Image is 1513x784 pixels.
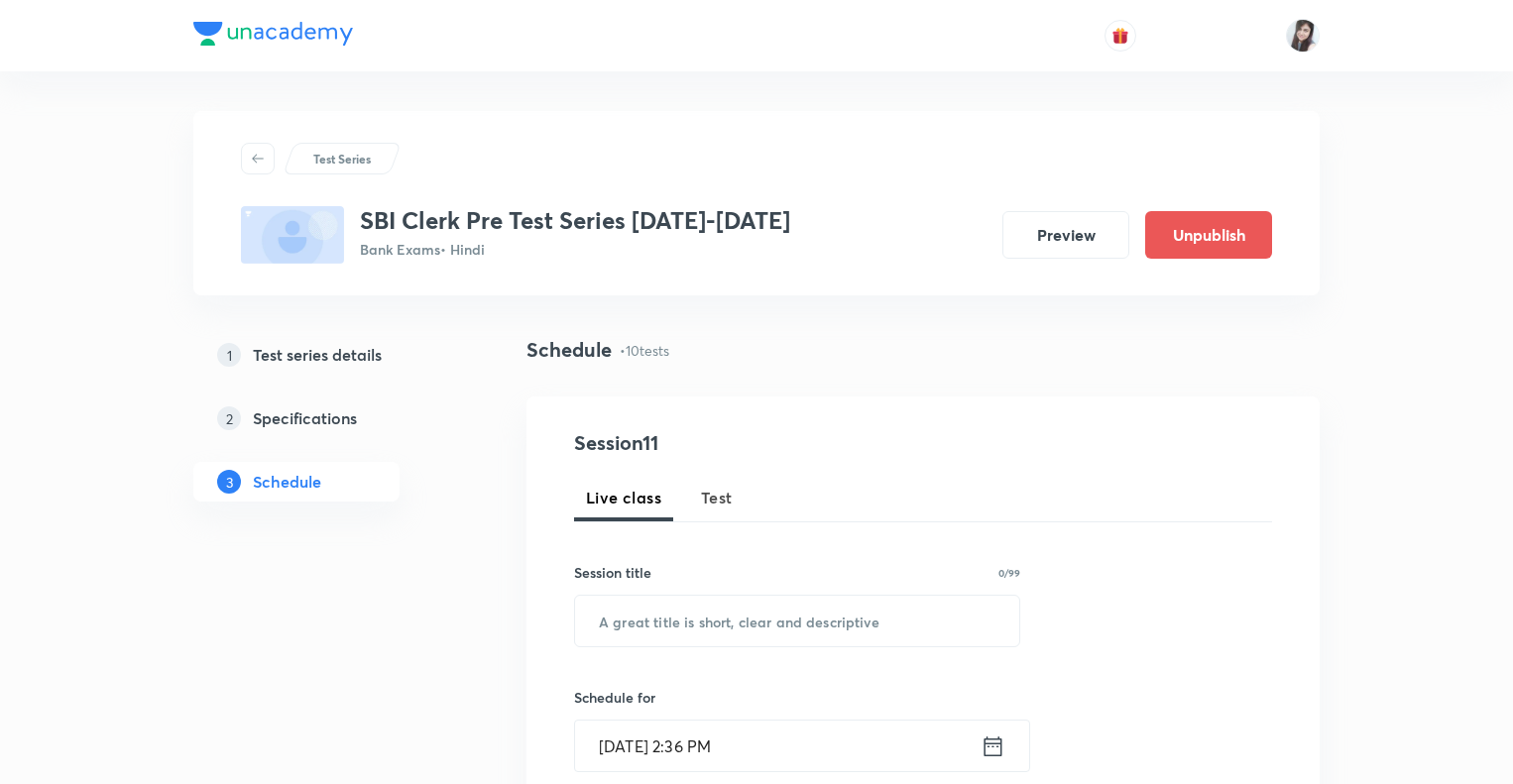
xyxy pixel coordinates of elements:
[574,428,936,458] h4: Session 11
[253,406,357,430] h5: Specifications
[586,486,661,509] span: Live class
[241,206,344,264] img: fallback-thumbnail.png
[360,206,790,235] h3: SBI Clerk Pre Test Series [DATE]-[DATE]
[217,343,241,367] p: 1
[1145,211,1272,259] button: Unpublish
[575,596,1019,646] input: A great title is short, clear and descriptive
[1286,19,1320,53] img: Manjeet Kaur
[313,150,371,168] p: Test Series
[1111,27,1129,45] img: avatar
[193,22,353,46] img: Company Logo
[217,406,241,430] p: 2
[193,335,463,375] a: 1Test series details
[1002,211,1129,259] button: Preview
[526,335,612,365] h4: Schedule
[574,687,1020,708] h6: Schedule for
[360,239,790,260] p: Bank Exams • Hindi
[217,470,241,494] p: 3
[701,486,733,509] span: Test
[574,562,651,583] h6: Session title
[253,470,321,494] h5: Schedule
[620,340,669,361] p: • 10 tests
[193,22,353,51] a: Company Logo
[998,568,1020,578] p: 0/99
[193,398,463,438] a: 2Specifications
[253,343,382,367] h5: Test series details
[1105,20,1136,52] button: avatar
